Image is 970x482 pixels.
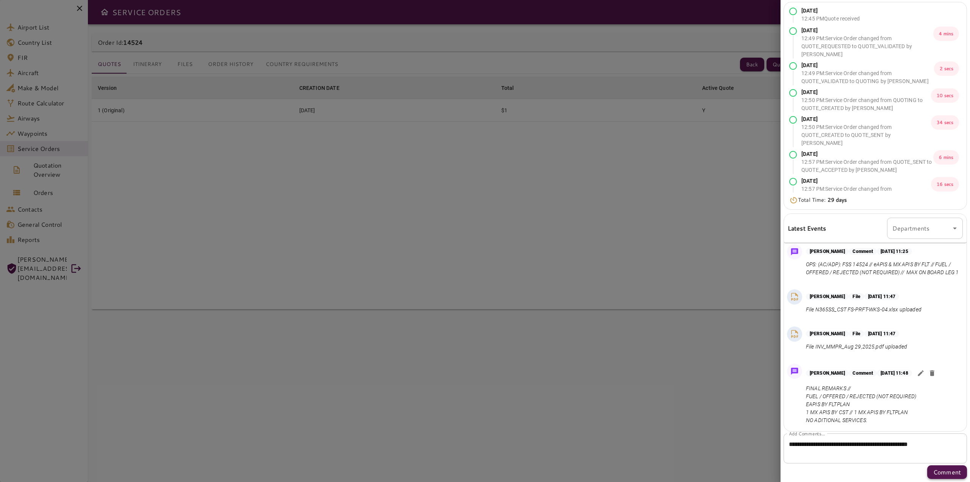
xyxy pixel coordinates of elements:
p: 12:45 PM Quote received [801,15,860,23]
img: Message Icon [789,366,800,377]
p: Comment [849,248,877,255]
p: [DATE] 11:47 [864,293,899,300]
p: 4 mins [933,27,959,41]
p: [PERSON_NAME] [806,370,849,377]
p: 12:57 PM : Service Order changed from QUOTE_SENT to QUOTE_ACCEPTED by [PERSON_NAME] [801,158,933,174]
p: File [849,293,864,300]
p: 12:57 PM : Service Order changed from QUOTE_ACCEPTED to AWAITING_ASSIGNMENT by [PERSON_NAME] [801,185,931,209]
p: [DATE] [801,61,934,69]
p: Comment [849,370,877,377]
p: [DATE] [801,88,931,96]
b: 29 days [828,196,847,204]
p: File N365SS_CST FS-PRFT-WKS-04.xlsx uploaded [806,306,921,314]
label: Add Comments... [789,430,825,436]
p: 10 secs [931,88,959,103]
button: Comment [927,465,967,479]
p: File INV_MMPR_Aug 29,2025.pdf uploaded [806,343,907,351]
p: File [849,330,864,337]
p: Total Time: [798,196,847,204]
p: [DATE] [801,177,931,185]
p: [DATE] [801,7,860,15]
h6: Latest Events [788,223,826,233]
p: [PERSON_NAME] [806,248,849,255]
p: [DATE] [801,27,933,35]
p: [DATE] 11:25 [877,248,912,255]
p: [DATE] 11:48 [877,370,912,377]
p: 2 secs [934,61,959,76]
p: 12:50 PM : Service Order changed from QUOTE_CREATED to QUOTE_SENT by [PERSON_NAME] [801,123,931,147]
p: 12:49 PM : Service Order changed from QUOTE_REQUESTED to QUOTE_VALIDATED by [PERSON_NAME] [801,35,933,58]
p: 12:49 PM : Service Order changed from QUOTE_VALIDATED to QUOTING by [PERSON_NAME] [801,69,934,85]
p: 16 secs [931,177,959,192]
p: 12:50 PM : Service Order changed from QUOTING to QUOTE_CREATED by [PERSON_NAME] [801,96,931,112]
p: 6 mins [933,150,959,165]
p: [DATE] [801,150,933,158]
img: Message Icon [789,246,800,257]
p: Comment [933,468,961,477]
p: [DATE] [801,115,931,123]
p: [PERSON_NAME] [806,293,849,300]
button: Open [950,223,960,234]
img: PDF File [789,328,800,340]
img: PDF File [789,291,800,303]
p: OPS: (AC/ADP): FSS 14524 // eAPIS & MX APIS BY FLT // FUEL / OFFERED / REJECTED (NOT REQUIRED) //... [806,261,960,276]
p: [DATE] 11:47 [864,330,899,337]
p: FINAL REMARKS // FUEL / OFFERED / REJECTED (NOT REQUIRED) EAPIS BY FLTPLAN 1 MX APIS BY CST // 1 ... [806,385,938,424]
p: 34 secs [931,115,959,130]
p: [PERSON_NAME] [806,330,849,337]
img: Timer Icon [789,196,798,204]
